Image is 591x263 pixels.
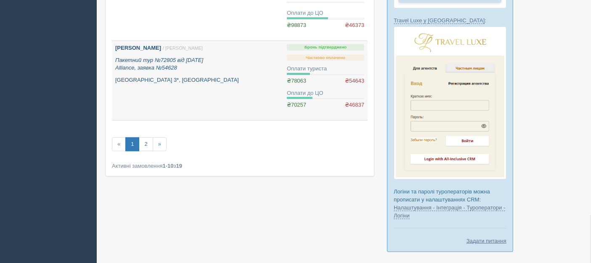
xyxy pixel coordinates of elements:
p: [GEOGRAPHIC_DATA] 3*, [GEOGRAPHIC_DATA] [115,76,280,84]
span: ₴46837 [345,101,364,109]
a: [PERSON_NAME] / [PERSON_NAME] Пакетний тур №72805 від [DATE]Alliance, заявка №54628 [GEOGRAPHIC_D... [112,41,284,120]
b: 19 [176,163,182,169]
p: Логіни та паролі туроператорів можна прописати у налаштуваннях CRM: [394,188,506,220]
span: ₴54643 [345,77,364,85]
div: Оплати до ЦО [287,89,364,97]
span: ₴98873 [287,22,306,28]
span: ₴46373 [345,21,364,30]
p: : [394,16,506,24]
span: / [PERSON_NAME] [163,46,203,51]
b: 1-10 [163,163,174,169]
span: « [112,137,126,151]
i: Пакетний тур №72805 від [DATE] Alliance, заявка №54628 [115,57,203,71]
img: travel-luxe-%D0%BB%D0%BE%D0%B3%D0%B8%D0%BD-%D1%87%D0%B5%D1%80%D0%B5%D0%B7-%D1%81%D1%80%D0%BC-%D0%... [394,27,506,180]
a: » [153,137,167,151]
a: Задати питання [466,237,506,245]
div: Оплати туриста [287,65,364,73]
p: Бронь підтверджено [287,44,364,51]
div: Активні замовлення з [112,162,368,170]
p: Частково оплачено [287,55,364,61]
b: [PERSON_NAME] [115,45,161,51]
a: 2 [139,137,153,151]
a: Налаштування - Інтеграція - Туроператори - Логіни [394,204,505,219]
div: Оплати до ЦО [287,9,364,17]
span: ₴70257 [287,102,306,108]
a: Travel Luxe у [GEOGRAPHIC_DATA] [394,17,485,24]
span: ₴78063 [287,78,306,84]
a: 1 [125,137,139,151]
